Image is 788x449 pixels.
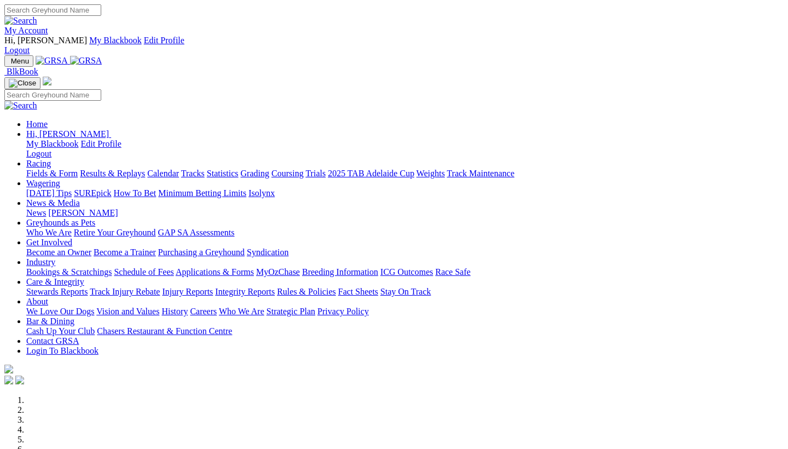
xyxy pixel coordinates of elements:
[380,287,431,296] a: Stay On Track
[26,149,51,158] a: Logout
[26,287,88,296] a: Stewards Reports
[26,307,94,316] a: We Love Our Dogs
[48,208,118,217] a: [PERSON_NAME]
[190,307,217,316] a: Careers
[96,307,159,316] a: Vision and Values
[4,36,87,45] span: Hi, [PERSON_NAME]
[74,188,111,198] a: SUREpick
[7,67,38,76] span: BlkBook
[43,77,51,85] img: logo-grsa-white.png
[26,336,79,346] a: Contact GRSA
[447,169,514,178] a: Track Maintenance
[4,67,38,76] a: BlkBook
[26,307,784,316] div: About
[26,277,84,286] a: Care & Integrity
[162,287,213,296] a: Injury Reports
[4,365,13,373] img: logo-grsa-white.png
[4,101,37,111] img: Search
[90,287,160,296] a: Track Injury Rebate
[26,129,111,139] a: Hi, [PERSON_NAME]
[74,228,156,237] a: Retire Your Greyhound
[4,36,784,55] div: My Account
[147,169,179,178] a: Calendar
[26,257,55,267] a: Industry
[26,247,91,257] a: Become an Owner
[207,169,239,178] a: Statistics
[26,188,784,198] div: Wagering
[271,169,304,178] a: Coursing
[81,139,121,148] a: Edit Profile
[219,307,264,316] a: Who We Are
[158,188,246,198] a: Minimum Betting Limits
[11,57,29,65] span: Menu
[4,26,48,35] a: My Account
[161,307,188,316] a: History
[416,169,445,178] a: Weights
[4,16,37,26] img: Search
[176,267,254,277] a: Applications & Forms
[36,56,68,66] img: GRSA
[338,287,378,296] a: Fact Sheets
[328,169,414,178] a: 2025 TAB Adelaide Cup
[158,228,235,237] a: GAP SA Assessments
[114,267,173,277] a: Schedule of Fees
[26,169,78,178] a: Fields & Form
[114,188,157,198] a: How To Bet
[4,77,40,89] button: Toggle navigation
[94,247,156,257] a: Become a Trainer
[26,316,74,326] a: Bar & Dining
[26,129,109,139] span: Hi, [PERSON_NAME]
[26,346,99,355] a: Login To Blackbook
[181,169,205,178] a: Tracks
[435,267,470,277] a: Race Safe
[4,45,30,55] a: Logout
[144,36,184,45] a: Edit Profile
[15,376,24,384] img: twitter.svg
[247,247,288,257] a: Syndication
[26,287,784,297] div: Care & Integrity
[26,179,60,188] a: Wagering
[26,159,51,168] a: Racing
[80,169,145,178] a: Results & Replays
[26,267,784,277] div: Industry
[26,208,46,217] a: News
[305,169,326,178] a: Trials
[4,4,101,16] input: Search
[266,307,315,316] a: Strategic Plan
[26,198,80,208] a: News & Media
[256,267,300,277] a: MyOzChase
[317,307,369,316] a: Privacy Policy
[26,218,95,227] a: Greyhounds as Pets
[4,89,101,101] input: Search
[97,326,232,336] a: Chasers Restaurant & Function Centre
[26,119,48,129] a: Home
[26,139,784,159] div: Hi, [PERSON_NAME]
[70,56,102,66] img: GRSA
[158,247,245,257] a: Purchasing a Greyhound
[302,267,378,277] a: Breeding Information
[26,228,72,237] a: Who We Are
[277,287,336,296] a: Rules & Policies
[26,326,784,336] div: Bar & Dining
[26,228,784,238] div: Greyhounds as Pets
[89,36,142,45] a: My Blackbook
[26,139,79,148] a: My Blackbook
[26,297,48,306] a: About
[26,326,95,336] a: Cash Up Your Club
[4,55,33,67] button: Toggle navigation
[26,267,112,277] a: Bookings & Scratchings
[26,238,72,247] a: Get Involved
[380,267,433,277] a: ICG Outcomes
[215,287,275,296] a: Integrity Reports
[248,188,275,198] a: Isolynx
[26,208,784,218] div: News & Media
[26,188,72,198] a: [DATE] Tips
[26,169,784,179] div: Racing
[26,247,784,257] div: Get Involved
[4,376,13,384] img: facebook.svg
[9,79,36,88] img: Close
[241,169,269,178] a: Grading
